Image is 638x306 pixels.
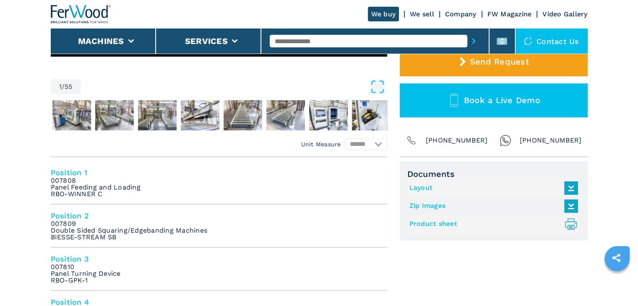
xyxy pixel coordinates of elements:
[606,247,627,268] a: sharethis
[400,83,588,117] button: Book a Live Demo
[51,264,121,284] em: 007810 Panel Turning Device RBO-GPK-1
[409,217,574,231] a: Product sheet
[307,99,349,132] button: Go to Slide 8
[51,99,93,132] button: Go to Slide 2
[51,248,387,291] li: Position 3
[136,99,178,132] button: Go to Slide 4
[51,99,387,132] nav: Thumbnail Navigation
[309,100,348,130] img: 1a6bd114df4b9f21cfaccf4ddfd80697
[51,205,387,248] li: Position 2
[65,83,73,90] span: 55
[301,140,341,148] em: Unit Measure
[51,5,111,23] img: Ferwood
[51,220,208,241] em: 007809 Double Sided Squaring/Edgebanding Machines BIESSE-STREAM SB
[51,168,387,177] h4: Position 1
[500,135,511,146] img: Whatsapp
[409,181,574,195] a: Layout
[400,47,588,76] button: Send Request
[94,99,135,132] button: Go to Slide 3
[602,268,632,300] iframe: Chat
[51,161,387,205] li: Position 1
[445,10,477,18] a: Company
[487,10,532,18] a: FW Magazine
[352,100,391,130] img: 8abe7d54a308d1a6648672b65d196165
[78,36,124,46] button: Machines
[181,100,219,130] img: 3dd010a3b2834fd5b97c25a4ae5393f1
[266,100,305,130] img: 175a1521d632235251e94fb403512958
[409,199,574,213] a: Zip Images
[406,135,417,146] img: Phone
[542,10,587,18] a: Video Gallery
[368,7,399,21] a: We buy
[62,83,65,90] span: /
[222,99,264,132] button: Go to Slide 6
[83,79,385,94] button: Open Fullscreen
[51,254,387,264] h4: Position 3
[350,99,392,132] button: Go to Slide 9
[52,100,91,130] img: e7cfbf35015fb88fba4e7e71c4fdef38
[51,177,141,197] em: 007808 Panel Feeding and Loading RBO-WINNER C
[467,31,480,51] button: submit-button
[138,100,177,130] img: 9f94e589a96c336e3e808e256f4dc0fb
[516,29,588,54] div: Contact us
[51,211,387,220] h4: Position 2
[59,83,62,90] span: 1
[179,99,221,132] button: Go to Slide 5
[224,100,262,130] img: c1bec735c129f9c5846214ad32efc8bc
[407,169,580,179] span: Documents
[185,36,228,46] button: Services
[265,99,307,132] button: Go to Slide 7
[95,100,134,130] img: 43109540e3a4ea520a9d491779c3a176
[520,135,582,146] span: [PHONE_NUMBER]
[426,135,488,146] span: [PHONE_NUMBER]
[470,57,529,67] span: Send Request
[410,10,434,18] a: We sell
[524,37,532,45] img: Contact us
[464,95,540,105] span: Book a Live Demo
